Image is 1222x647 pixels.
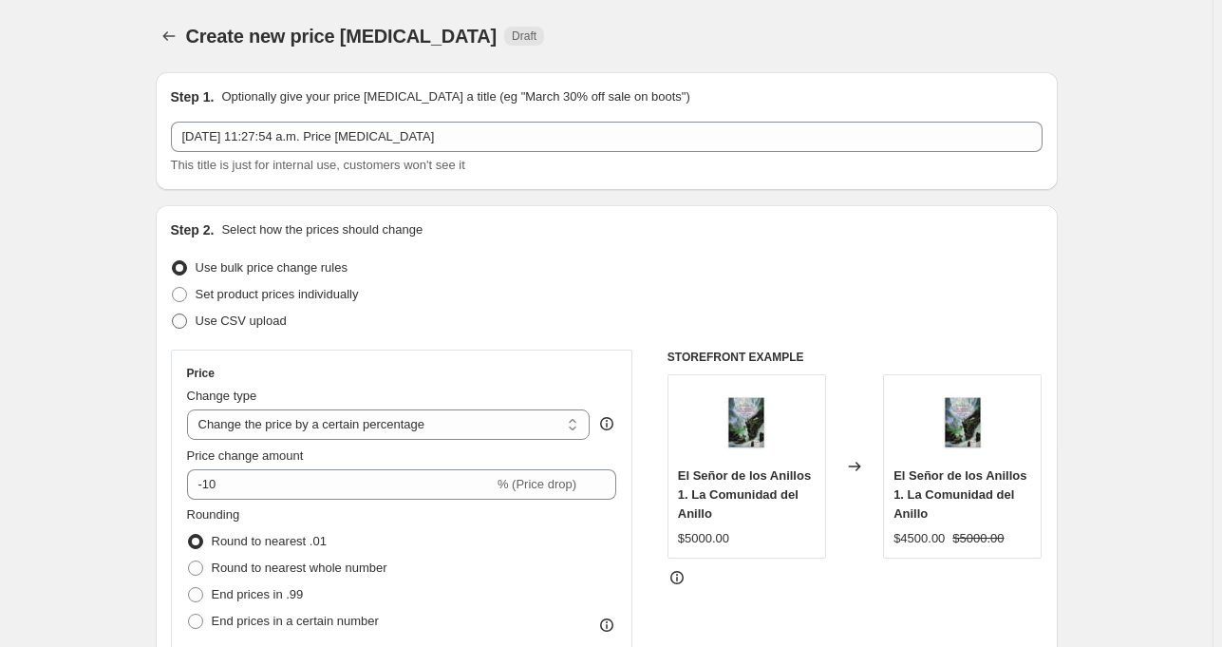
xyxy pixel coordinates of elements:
[187,366,215,381] h3: Price
[187,389,257,403] span: Change type
[678,529,729,548] div: $5000.00
[186,26,498,47] span: Create new price [MEDICAL_DATA]
[171,122,1043,152] input: 30% off holiday sale
[187,448,304,463] span: Price change amount
[512,29,536,44] span: Draft
[196,287,359,301] span: Set product prices individually
[925,385,1001,461] img: Libro-2_80x.jpg
[893,529,945,548] div: $4500.00
[678,468,811,521] span: El Señor de los Anillos 1. La Comunidad del Anillo
[212,534,327,548] span: Round to nearest .01
[221,87,689,106] p: Optionally give your price [MEDICAL_DATA] a title (eg "March 30% off sale on boots")
[156,23,182,49] button: Price change jobs
[171,220,215,239] h2: Step 2.
[196,260,348,275] span: Use bulk price change rules
[212,614,379,628] span: End prices in a certain number
[196,314,287,328] span: Use CSV upload
[171,158,465,172] span: This title is just for internal use, customers won't see it
[597,414,616,433] div: help
[708,385,784,461] img: Libro-2_80x.jpg
[187,469,494,500] input: -15
[171,87,215,106] h2: Step 1.
[187,507,240,522] span: Rounding
[221,220,423,239] p: Select how the prices should change
[667,350,1043,365] h6: STOREFRONT EXAMPLE
[952,529,1004,548] strike: $5000.00
[212,561,387,575] span: Round to nearest whole number
[893,468,1026,521] span: El Señor de los Anillos 1. La Comunidad del Anillo
[498,477,576,491] span: % (Price drop)
[212,587,304,601] span: End prices in .99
